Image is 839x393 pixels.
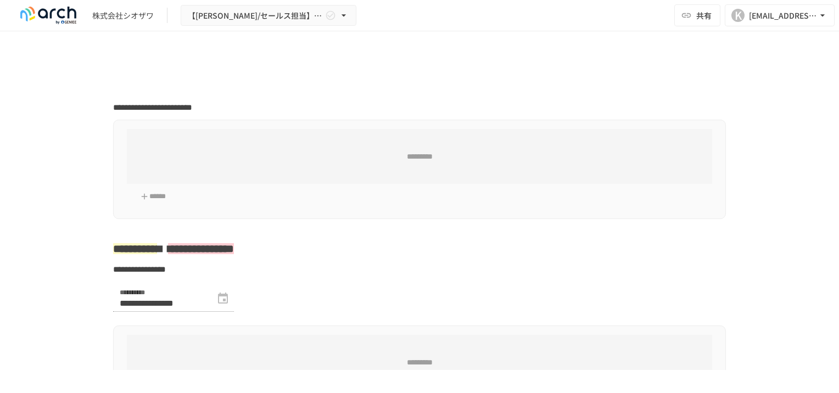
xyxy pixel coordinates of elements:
div: 株式会社シオザワ [92,10,154,21]
div: [EMAIL_ADDRESS][DOMAIN_NAME] [749,9,817,23]
button: 【[PERSON_NAME]/セールス担当】株式会社シオザワ様_初期設定サポート [181,5,356,26]
button: K[EMAIL_ADDRESS][DOMAIN_NAME] [725,4,835,26]
button: 共有 [674,4,720,26]
span: 共有 [696,9,712,21]
div: K [731,9,745,22]
img: logo-default@2x-9cf2c760.svg [13,7,83,24]
span: 【[PERSON_NAME]/セールス担当】株式会社シオザワ様_初期設定サポート [188,9,323,23]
